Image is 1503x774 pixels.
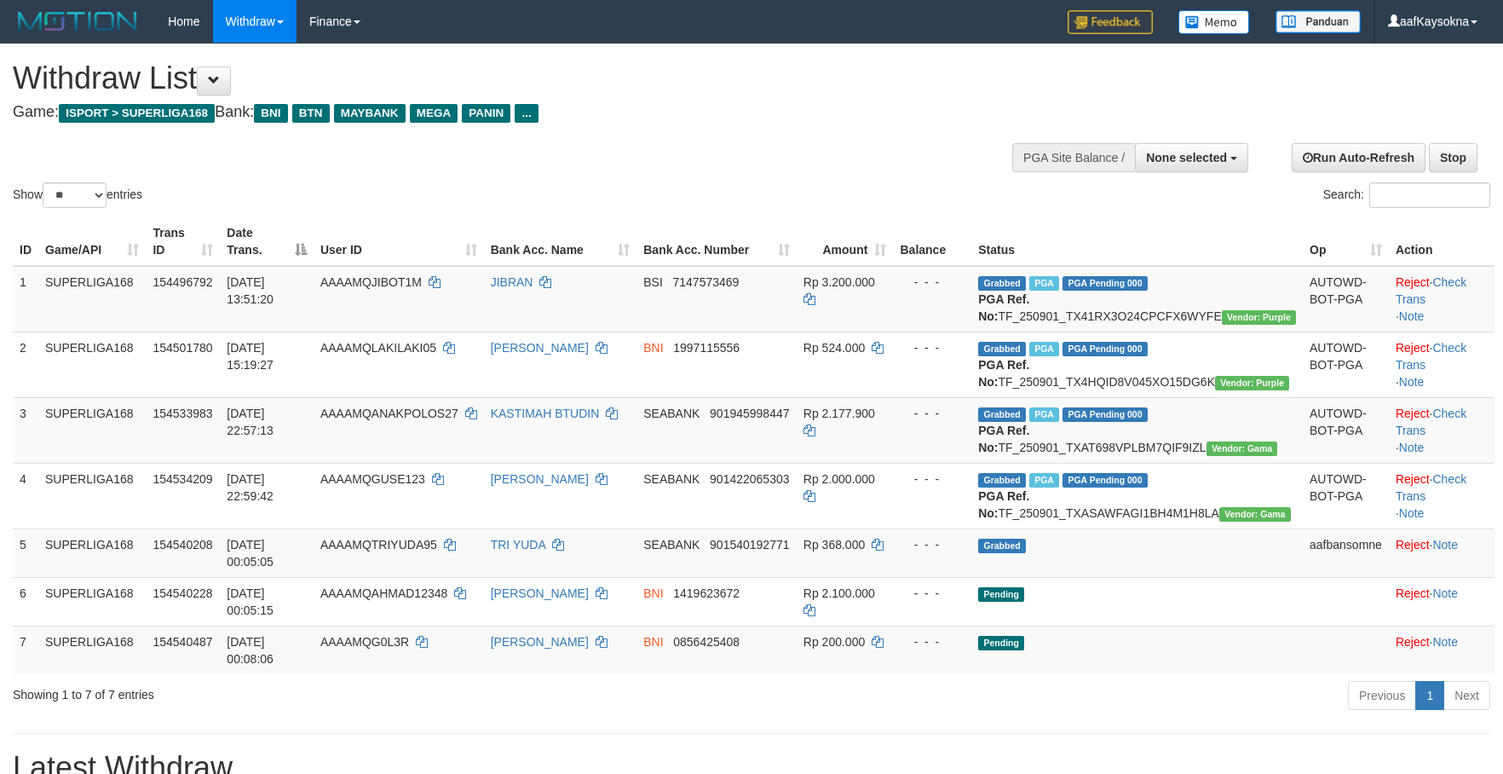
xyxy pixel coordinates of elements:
span: [DATE] 22:57:13 [227,407,274,437]
label: Search: [1323,182,1490,208]
td: SUPERLIGA168 [38,397,146,463]
span: PANIN [462,104,510,123]
a: Previous [1348,681,1416,710]
td: AUTOWD-BOT-PGA [1303,266,1389,332]
span: Rp 200.000 [803,635,865,649]
a: Note [1399,375,1425,389]
span: Copy 901422065303 to clipboard [710,472,789,486]
a: Note [1399,441,1425,454]
td: · · [1389,397,1494,463]
span: Rp 524.000 [803,341,865,355]
span: Vendor URL: https://trx4.1velocity.biz [1222,310,1296,325]
td: TF_250901_TX41RX3O24CPCFX6WYFE [971,266,1303,332]
span: 154540487 [153,635,212,649]
label: Show entries [13,182,142,208]
span: SEABANK [643,472,700,486]
span: BNI [643,341,663,355]
span: Copy 901540192771 to clipboard [710,538,789,552]
a: Reject [1396,538,1430,552]
span: Pending [978,636,1024,650]
span: BNI [643,586,663,600]
span: Copy 0856425408 to clipboard [673,635,740,649]
td: · [1389,626,1494,674]
span: SEABANK [643,407,700,420]
a: Note [1432,586,1458,600]
td: TF_250901_TXASAWFAGI1BH4M1H8LA [971,463,1303,529]
span: Rp 368.000 [803,538,865,552]
span: Grabbed [978,473,1026,488]
span: [DATE] 22:59:42 [227,472,274,503]
a: [PERSON_NAME] [491,586,589,600]
span: Rp 3.200.000 [803,275,875,289]
input: Search: [1369,182,1490,208]
td: · · [1389,463,1494,529]
th: Amount: activate to sort column ascending [797,217,894,266]
th: Balance [893,217,971,266]
th: ID [13,217,38,266]
span: 154501780 [153,341,212,355]
td: 1 [13,266,38,332]
span: MAYBANK [334,104,406,123]
span: Pending [978,587,1024,602]
th: Bank Acc. Name: activate to sort column ascending [484,217,637,266]
a: Note [1399,506,1425,520]
a: TRI YUDA [491,538,545,552]
a: Note [1399,309,1425,323]
th: Op: activate to sort column ascending [1303,217,1389,266]
th: User ID: activate to sort column ascending [314,217,484,266]
th: Date Trans.: activate to sort column descending [220,217,314,266]
div: Showing 1 to 7 of 7 entries [13,679,613,703]
span: Vendor URL: https://trx31.1velocity.biz [1206,442,1278,456]
div: - - - [900,471,965,488]
span: AAAAMQAHMAD12348 [320,586,447,600]
span: Marked by aafchoeunmanni [1029,407,1059,422]
span: BTN [292,104,330,123]
span: Grabbed [978,342,1026,356]
td: SUPERLIGA168 [38,577,146,626]
h4: Game: Bank: [13,104,985,121]
span: Grabbed [978,539,1026,553]
td: 2 [13,332,38,397]
span: 154540208 [153,538,212,552]
td: 7 [13,626,38,674]
a: [PERSON_NAME] [491,472,589,486]
span: Grabbed [978,407,1026,422]
span: [DATE] 00:08:06 [227,635,274,666]
span: Rp 2.177.900 [803,407,875,420]
span: Grabbed [978,276,1026,291]
img: MOTION_logo.png [13,9,142,34]
a: Reject [1396,472,1430,486]
a: Reject [1396,635,1430,649]
img: panduan.png [1276,10,1361,33]
td: AUTOWD-BOT-PGA [1303,463,1389,529]
td: AUTOWD-BOT-PGA [1303,397,1389,463]
span: Rp 2.000.000 [803,472,875,486]
a: Note [1432,635,1458,649]
b: PGA Ref. No: [978,489,1029,520]
td: · [1389,529,1494,577]
span: [DATE] 00:05:15 [227,586,274,617]
span: ... [515,104,538,123]
span: Marked by aafsoumeymey [1029,276,1059,291]
span: 154496792 [153,275,212,289]
td: · · [1389,332,1494,397]
span: MEGA [410,104,458,123]
div: - - - [900,405,965,422]
span: AAAAMQTRIYUDA95 [320,538,437,552]
a: Check Trans [1396,407,1466,437]
a: [PERSON_NAME] [491,341,589,355]
select: Showentries [43,182,107,208]
span: PGA Pending [1062,342,1148,356]
span: Vendor URL: https://trx4.1velocity.biz [1215,376,1289,390]
div: - - - [900,585,965,602]
a: Next [1443,681,1490,710]
a: Check Trans [1396,472,1466,503]
span: BSI [643,275,663,289]
span: AAAAMQANAKPOLOS27 [320,407,458,420]
td: SUPERLIGA168 [38,266,146,332]
span: PGA Pending [1062,276,1148,291]
div: - - - [900,536,965,553]
a: Reject [1396,407,1430,420]
a: KASTIMAH BTUDIN [491,407,600,420]
span: SEABANK [643,538,700,552]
